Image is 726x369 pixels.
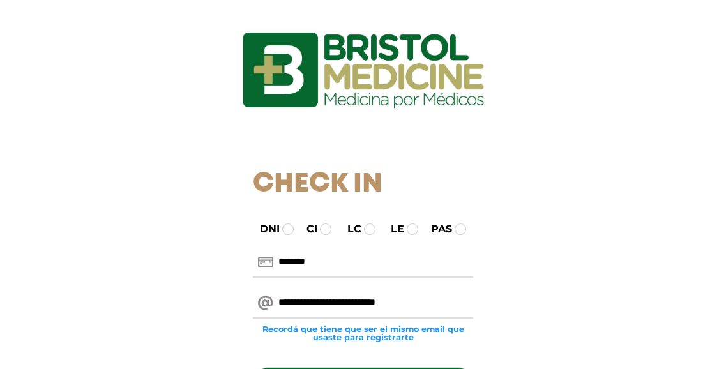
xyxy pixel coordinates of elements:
label: DNI [248,222,280,237]
small: Recordá que tiene que ser el mismo email que usaste para registrarte [253,325,473,342]
label: LE [379,222,404,237]
label: PAS [420,222,452,237]
h1: Check In [253,169,473,200]
label: CI [295,222,317,237]
label: LC [336,222,361,237]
